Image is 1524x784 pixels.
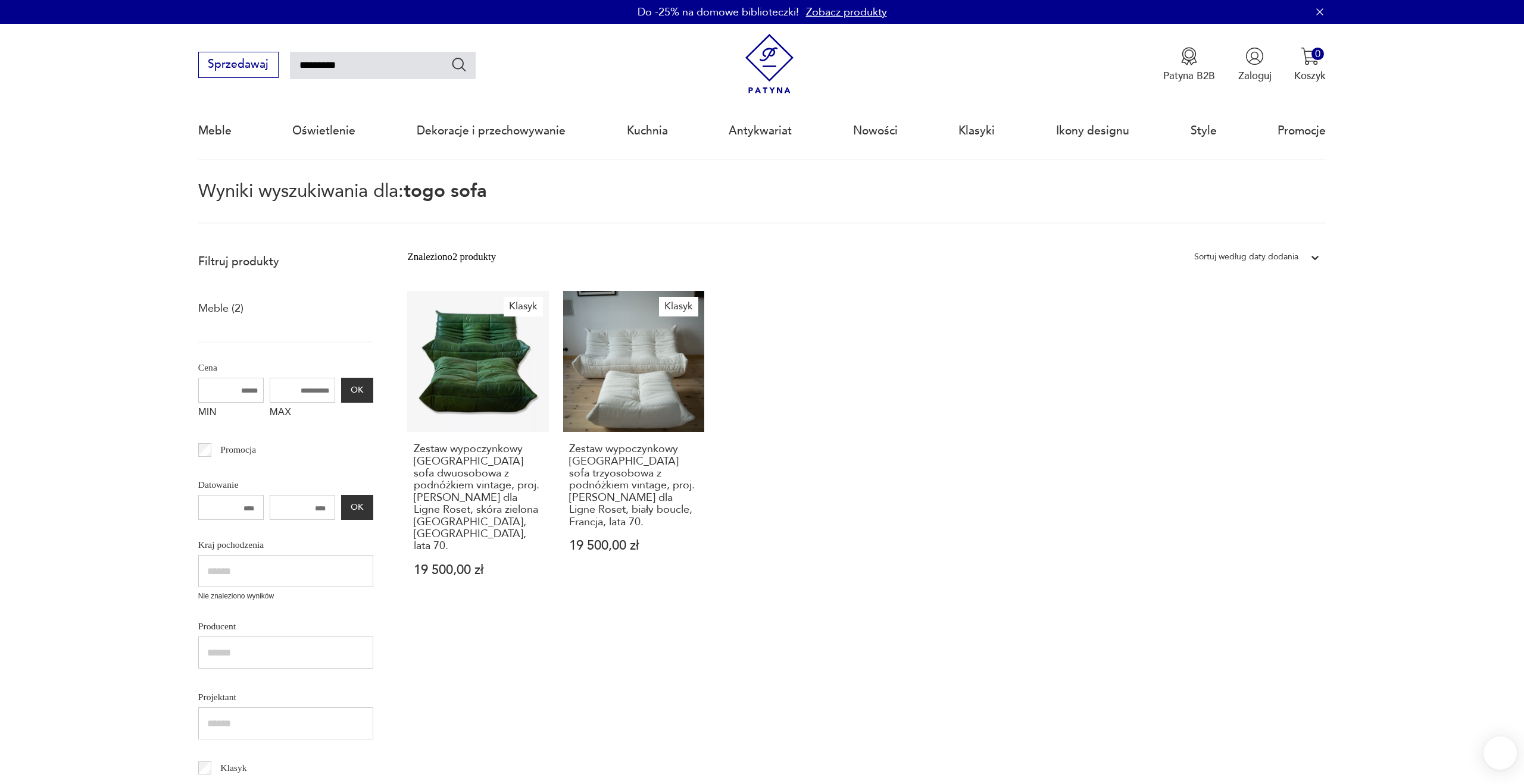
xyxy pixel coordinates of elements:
[1484,736,1517,770] iframe: Smartsupp widget button
[404,178,487,203] span: togo sofa
[407,291,548,604] a: KlasykZestaw wypoczynkowy Togo sofa dwuosobowa z podnóżkiem vintage, proj. M. Ducaroy dla Ligne R...
[198,254,373,269] p: Filtruj produkty
[1278,104,1326,158] a: Promocje
[198,299,243,319] a: Meble (2)
[341,378,373,403] button: OK
[853,104,898,158] a: Nowości
[1180,47,1198,65] img: Ikona medalu
[198,591,373,602] p: Nie znaleziono wyników
[198,183,1326,224] p: Wyniki wyszukiwania dla:
[806,5,887,20] a: Zobacz produkty
[198,52,279,78] button: Sprzedawaj
[729,104,792,158] a: Antykwariat
[220,442,256,457] p: Promocja
[198,537,373,553] p: Kraj pochodzenia
[198,477,373,493] p: Datowanie
[198,61,279,70] a: Sprzedawaj
[1245,47,1264,65] img: Ikonka użytkownika
[1163,47,1215,83] a: Ikona medaluPatyna B2B
[414,564,542,576] p: 19 500,00 zł
[417,104,566,158] a: Dekoracje i przechowywanie
[569,540,698,552] p: 19 500,00 zł
[198,619,373,634] p: Producent
[563,291,704,604] a: KlasykZestaw wypoczynkowy Togo sofa trzyosobowa z podnóżkiem vintage, proj. M. Ducaroy dla Ligne ...
[1238,69,1272,83] p: Zaloguj
[1194,249,1298,265] div: Sortuj według daty dodania
[638,5,799,20] p: Do -25% na domowe biblioteczki!
[198,360,373,375] p: Cena
[1301,47,1319,65] img: Ikona koszyka
[198,403,264,425] label: MIN
[1294,69,1326,83] p: Koszyk
[1294,47,1326,83] button: 0Koszyk
[627,104,668,158] a: Kuchnia
[1238,47,1272,83] button: Zaloguj
[407,249,496,265] div: Znaleziono 2 produkty
[198,104,232,158] a: Meble
[958,104,995,158] a: Klasyki
[1163,47,1215,83] button: Patyna B2B
[1311,48,1324,60] div: 0
[198,689,373,705] p: Projektant
[1191,104,1217,158] a: Style
[292,104,355,158] a: Oświetlenie
[451,56,468,73] button: Szukaj
[220,760,246,776] p: Klasyk
[1056,104,1129,158] a: Ikony designu
[414,443,542,553] h3: Zestaw wypoczynkowy [GEOGRAPHIC_DATA] sofa dwuosobowa z podnóżkiem vintage, proj. [PERSON_NAME] d...
[1163,69,1215,83] p: Patyna B2B
[739,34,800,94] img: Patyna - sklep z meblami i dekoracjami vintage
[341,495,373,520] button: OK
[569,443,698,528] h3: Zestaw wypoczynkowy [GEOGRAPHIC_DATA] sofa trzyosobowa z podnóżkiem vintage, proj. [PERSON_NAME] ...
[270,403,335,425] label: MAX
